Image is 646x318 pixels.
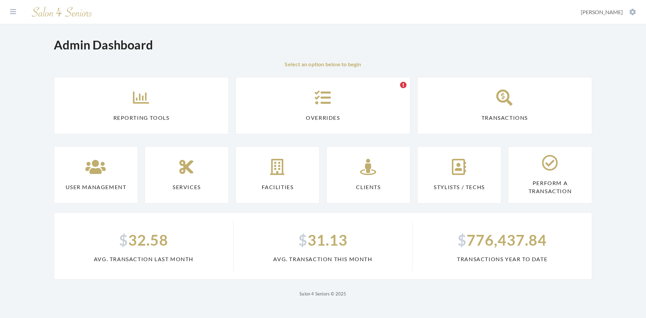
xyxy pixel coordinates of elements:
[236,146,320,204] a: Facilities
[242,255,404,263] span: Avg. Transaction This Month
[421,255,584,263] span: Transactions Year To Date
[417,146,501,204] a: Stylists / Techs
[54,60,592,68] p: Select an option below to begin
[242,229,404,251] span: 31.13
[62,255,225,263] span: Avg. Transaction Last Month
[28,4,96,20] img: Salon 4 Seniors
[417,77,592,134] a: Transactions
[579,8,638,16] button: [PERSON_NAME]
[236,77,410,134] a: Overrides
[581,9,623,15] span: [PERSON_NAME]
[508,146,592,204] a: Perform a Transaction
[145,146,229,204] a: Services
[421,229,584,251] span: 776,437.84
[326,146,410,204] a: Clients
[54,146,138,204] a: User Management
[54,38,153,52] h1: Admin Dashboard
[54,77,229,134] a: Reporting Tools
[62,229,225,251] span: 32.58
[54,290,592,298] p: Salon 4 Seniors © 2025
